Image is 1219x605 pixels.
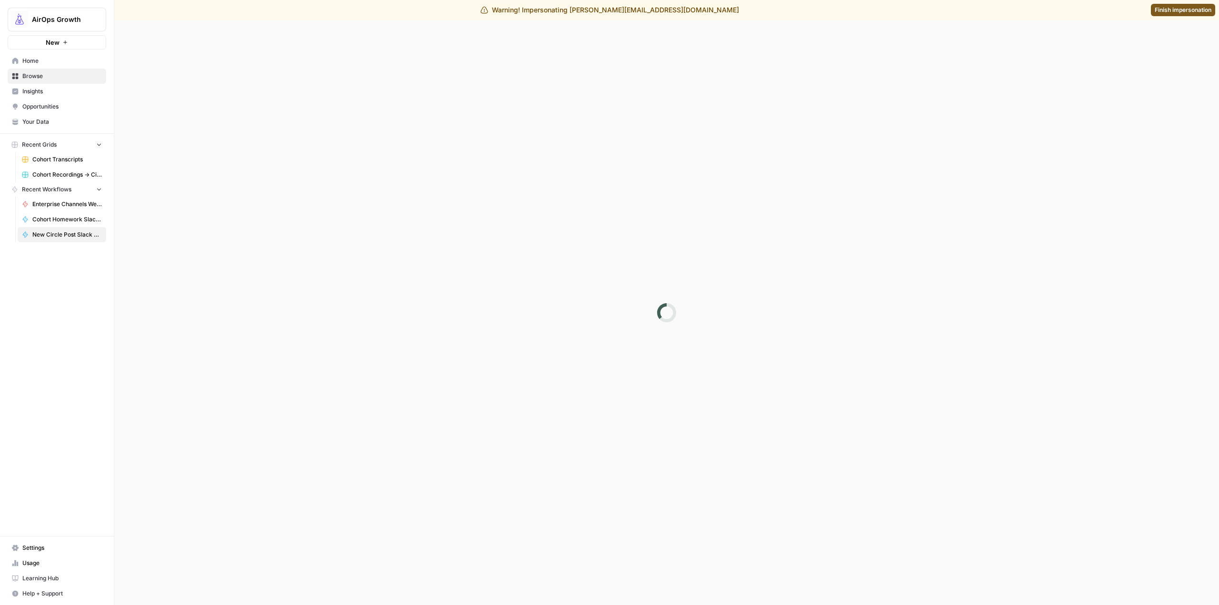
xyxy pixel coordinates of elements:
a: Enterprise Channels Weekly Outreach [18,197,106,212]
span: Finish impersonation [1155,6,1211,14]
a: Cohort Transcripts [18,152,106,167]
button: Recent Grids [8,138,106,152]
span: Your Data [22,118,102,126]
span: Browse [22,72,102,80]
span: Recent Workflows [22,185,71,194]
button: Recent Workflows [8,182,106,197]
span: Settings [22,544,102,552]
a: Settings [8,540,106,555]
span: Recent Grids [22,140,57,149]
span: Usage [22,559,102,567]
button: Help + Support [8,586,106,601]
a: Your Data [8,114,106,129]
button: Workspace: AirOps Growth [8,8,106,31]
a: Insights [8,84,106,99]
span: Cohort Recordings -> Circle Automation [32,170,102,179]
button: New [8,35,106,50]
span: Enterprise Channels Weekly Outreach [32,200,102,208]
span: Insights [22,87,102,96]
span: New [46,38,60,47]
span: Home [22,57,102,65]
a: Home [8,53,106,69]
a: Learning Hub [8,571,106,586]
a: Cohort Recordings -> Circle Automation [18,167,106,182]
span: Learning Hub [22,574,102,583]
a: New Circle Post Slack Notification [18,227,106,242]
span: Cohort Transcripts [32,155,102,164]
a: Cohort Homework Slack Follow-up Message [18,212,106,227]
a: Browse [8,69,106,84]
span: AirOps Growth [32,15,90,24]
a: Opportunities [8,99,106,114]
span: Opportunities [22,102,102,111]
span: Cohort Homework Slack Follow-up Message [32,215,102,224]
div: Warning! Impersonating [PERSON_NAME][EMAIL_ADDRESS][DOMAIN_NAME] [480,5,739,15]
a: Usage [8,555,106,571]
span: Help + Support [22,589,102,598]
span: New Circle Post Slack Notification [32,230,102,239]
a: Finish impersonation [1151,4,1215,16]
img: AirOps Growth Logo [11,11,28,28]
